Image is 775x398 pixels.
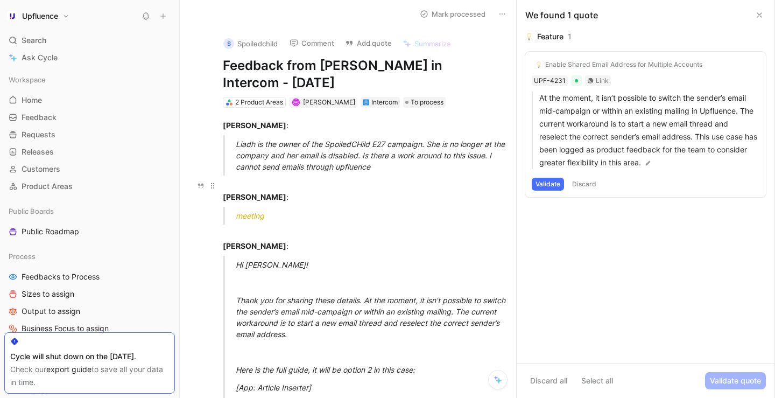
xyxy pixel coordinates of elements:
[22,34,46,47] span: Search
[223,229,496,252] div: :
[532,58,706,71] button: 💡Enable Shared Email Address for Multiple Accounts
[4,32,175,48] div: Search
[644,159,652,167] img: pen.svg
[4,9,72,24] button: UpfluenceUpfluence
[223,38,234,49] div: S
[568,178,600,191] button: Discard
[223,120,496,131] div: :
[4,109,175,125] a: Feedback
[9,74,46,85] span: Workspace
[236,382,509,393] div: [App: Article Inserter]
[293,99,299,105] div: M
[4,320,175,337] a: Business Focus to assign
[236,211,264,220] span: meeting
[537,30,563,43] div: Feature
[371,97,398,108] div: Intercom
[545,60,702,69] div: Enable Shared Email Address for Multiple Accounts
[236,364,509,375] div: Here is the full guide, it will be option 2 in this case:
[9,206,54,217] span: Public Boards
[576,372,618,389] button: Select all
[4,161,175,177] a: Customers
[236,138,509,172] div: Liadh is the owner of the SpoiledCHild E27 campaign. She is no longer at the company and her emai...
[22,306,80,317] span: Output to assign
[22,181,73,192] span: Product Areas
[223,121,286,130] strong: [PERSON_NAME]
[415,6,490,22] button: Mark processed
[223,241,286,250] strong: [PERSON_NAME]
[22,51,58,64] span: Ask Cycle
[4,178,175,194] a: Product Areas
[236,295,509,340] div: Thank you for sharing these details. At the moment, it isn’t possible to switch the sender’s emai...
[236,259,509,270] div: Hi [PERSON_NAME]!
[303,98,355,106] span: [PERSON_NAME]
[7,11,18,22] img: Upfluence
[22,323,109,334] span: Business Focus to assign
[4,127,175,143] a: Requests
[568,30,572,43] div: 1
[22,11,58,21] h1: Upfluence
[4,224,175,240] a: Public Roadmap
[22,271,100,282] span: Feedbacks to Process
[4,286,175,302] a: Sizes to assign
[285,36,339,51] button: Comment
[22,129,55,140] span: Requests
[525,372,572,389] button: Discard all
[22,112,57,123] span: Feedback
[223,192,286,201] strong: [PERSON_NAME]
[4,72,175,88] div: Workspace
[22,95,42,106] span: Home
[4,248,175,337] div: ProcessFeedbacks to ProcessSizes to assignOutput to assignBusiness Focus to assign
[525,9,598,22] div: We found 1 quote
[46,365,91,374] a: export guide
[403,97,446,108] div: To process
[223,57,496,92] h1: Feedback from [PERSON_NAME] in Intercom - [DATE]
[4,203,175,219] div: Public Boards
[219,36,283,52] button: SSpoiledchild
[539,92,759,169] p: At the moment, it isn’t possible to switch the sender’s email mid-campaign or within an existing ...
[340,36,397,51] button: Add quote
[22,164,60,174] span: Customers
[235,97,283,108] div: 2 Product Areas
[414,39,451,48] span: Summarize
[9,251,36,262] span: Process
[411,97,443,108] span: To process
[4,203,175,240] div: Public BoardsPublic Roadmap
[4,269,175,285] a: Feedbacks to Process
[4,50,175,66] a: Ask Cycle
[4,144,175,160] a: Releases
[525,33,533,40] img: 💡
[22,226,79,237] span: Public Roadmap
[223,180,496,203] div: :
[10,363,169,389] div: Check our to save all your data in time.
[10,350,169,363] div: Cycle will shut down on the [DATE].
[536,61,542,68] img: 💡
[705,372,766,389] button: Validate quote
[4,248,175,264] div: Process
[22,289,74,299] span: Sizes to assign
[22,146,54,157] span: Releases
[398,36,456,51] button: Summarize
[4,303,175,319] a: Output to assign
[4,92,175,108] a: Home
[532,178,564,191] button: Validate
